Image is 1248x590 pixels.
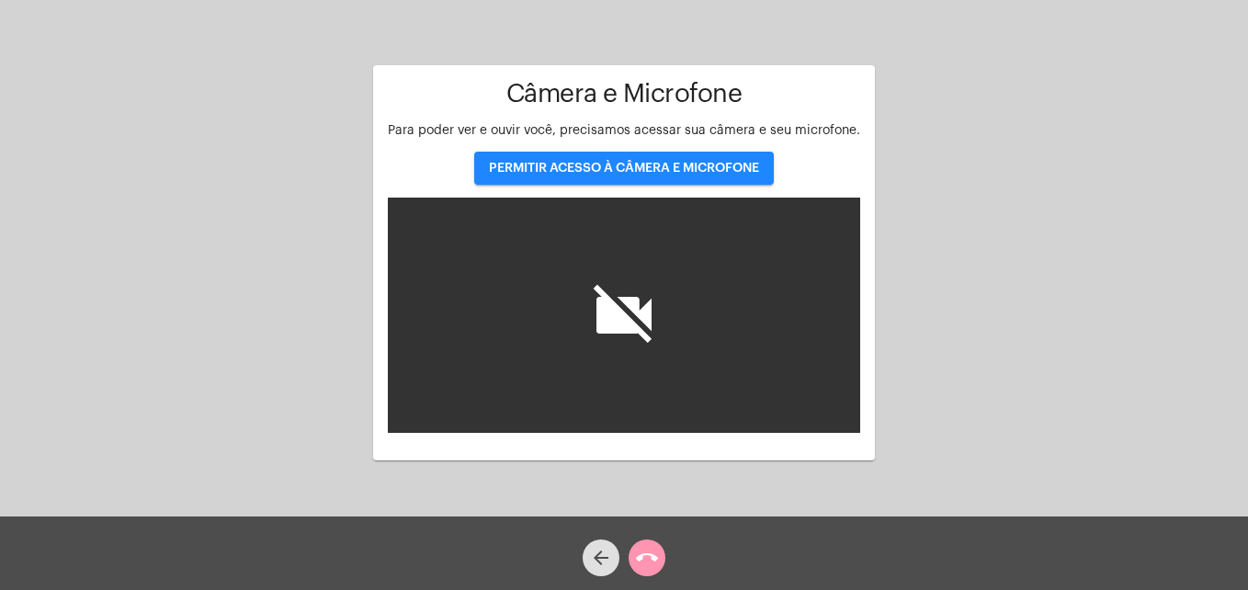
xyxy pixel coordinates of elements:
button: PERMITIR ACESSO À CÂMERA E MICROFONE [474,152,774,185]
mat-icon: arrow_back [590,547,612,569]
span: Para poder ver e ouvir você, precisamos acessar sua câmera e seu microfone. [388,124,860,137]
mat-icon: call_end [636,547,658,569]
i: videocam_off [587,278,661,352]
span: PERMITIR ACESSO À CÂMERA E MICROFONE [489,162,759,175]
h1: Câmera e Microfone [388,80,860,108]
